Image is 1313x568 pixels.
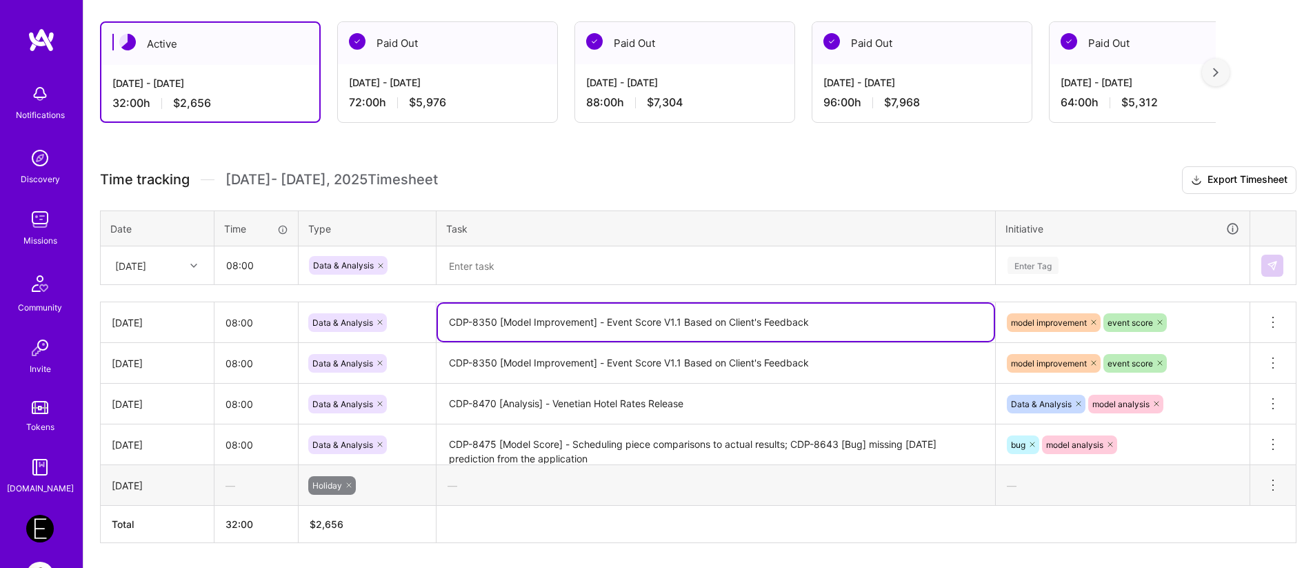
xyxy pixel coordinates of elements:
span: bug [1011,440,1025,450]
div: Discovery [21,172,60,186]
div: Paid Out [575,22,794,64]
input: HH:MM [214,304,298,341]
span: event score [1107,358,1153,369]
div: 96:00 h [823,95,1021,110]
div: 88:00 h [586,95,783,110]
div: Initiative [1005,221,1240,237]
th: Type [299,210,437,246]
img: Submit [1267,260,1278,271]
div: Invite [30,362,51,376]
span: Data & Analysis [313,260,374,271]
div: [DATE] [112,356,203,371]
span: Data & Analysis [312,358,373,369]
div: Tokens [26,420,54,434]
span: $2,656 [173,96,211,110]
th: 32:00 [214,506,299,543]
div: — [437,467,995,504]
textarea: CDP-8350 [Model Improvement] - Event Score V1.1 Based on Client's Feedback [438,344,994,382]
div: [DATE] [112,478,203,493]
span: model analysis [1046,440,1103,450]
div: [DATE] [115,258,146,273]
div: [DATE] - [DATE] [586,75,783,90]
input: HH:MM [214,427,298,463]
div: Paid Out [812,22,1032,64]
img: Active [119,34,136,50]
th: Total [101,506,214,543]
img: right [1213,68,1219,77]
span: Data & Analysis [312,317,373,328]
img: Community [23,267,57,300]
img: logo [28,28,55,52]
img: Paid Out [823,33,840,50]
span: $5,312 [1121,95,1158,110]
div: [DATE] - [DATE] [112,76,308,90]
div: 72:00 h [349,95,546,110]
span: Time tracking [100,171,190,188]
div: [DATE] [112,397,203,411]
img: Paid Out [586,33,603,50]
a: Endeavor: Data Team- 3338DES275 [23,515,57,542]
img: Paid Out [1061,33,1077,50]
img: Paid Out [349,33,365,50]
span: $7,304 [647,95,683,110]
span: Data & Analysis [312,440,373,450]
i: icon Chevron [190,262,197,269]
span: Data & Analysis [312,399,373,409]
div: Enter Tag [1008,255,1059,276]
i: icon Download [1191,173,1202,188]
div: 32:00 h [112,96,308,110]
input: HH:MM [215,247,297,284]
span: event score [1107,317,1153,328]
img: Endeavor: Data Team- 3338DES275 [26,515,54,542]
textarea: CDP-8470 [Analysis] - Venetian Hotel Rates Release [438,385,994,423]
div: [DATE] - [DATE] [349,75,546,90]
div: Paid Out [1050,22,1269,64]
div: Notifications [16,108,65,122]
div: [DATE] - [DATE] [823,75,1021,90]
th: Date [101,210,214,246]
span: $7,968 [884,95,920,110]
span: $5,976 [409,95,446,110]
div: Paid Out [338,22,557,64]
div: [DATE] - [DATE] [1061,75,1258,90]
div: Community [18,300,62,315]
textarea: CDP-8475 [Model Score] - Scheduling piece comparisons to actual results; CDP-8643 [Bug] missing [... [438,426,994,464]
span: model improvement [1011,358,1087,369]
div: — [996,467,1250,504]
img: bell [26,80,54,108]
img: Invite [26,334,54,362]
input: HH:MM [214,345,298,382]
div: Missions [23,233,57,248]
div: 64:00 h [1061,95,1258,110]
span: $ 2,656 [310,518,343,530]
div: — [214,467,298,504]
div: [DOMAIN_NAME] [7,481,74,496]
div: Active [101,23,319,65]
img: guide book [26,453,54,481]
span: Data & Analysis [1011,399,1072,409]
input: HH:MM [214,386,298,422]
textarea: CDP-8350 [Model Improvement] - Event Score V1.1 Based on Client's Feedback [438,304,994,341]
button: Export Timesheet [1182,166,1296,194]
img: tokens [32,401,48,414]
th: Task [437,210,996,246]
span: [DATE] - [DATE] , 2025 Timesheet [225,171,438,188]
img: teamwork [26,206,54,233]
span: model analysis [1092,399,1150,409]
div: Time [224,222,288,236]
span: model improvement [1011,317,1087,328]
div: [DATE] [112,315,203,330]
div: [DATE] [112,438,203,452]
img: discovery [26,144,54,172]
span: Holiday [312,480,342,491]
